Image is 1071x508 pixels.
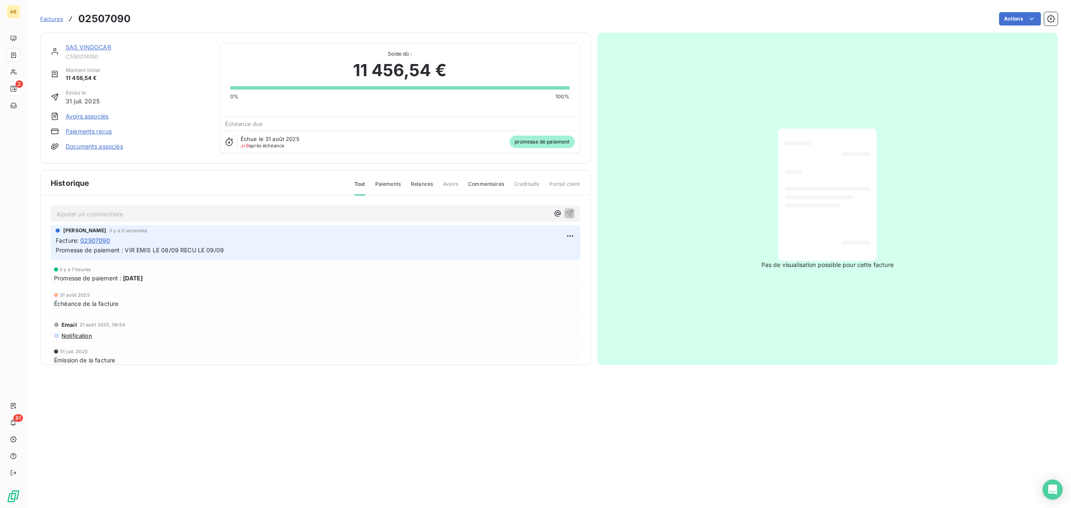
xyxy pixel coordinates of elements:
[468,180,504,195] span: Commentaires
[443,180,458,195] span: Avoirs
[60,292,90,298] span: 31 août 2025
[61,321,77,328] span: Email
[66,44,111,51] a: SAS VINDOCAR
[54,356,115,364] span: Émission de la facture
[79,322,126,327] span: 21 août 2025, 08:54
[66,53,210,60] span: C590014100
[40,15,63,22] span: Factures
[66,67,100,74] span: Montant initial
[54,274,121,282] span: Promesse de paiement :
[61,332,92,339] span: Notification
[54,299,118,308] span: Échéance de la facture
[241,136,300,142] span: Échue le 31 août 2025
[230,50,570,58] span: Solde dû :
[514,180,540,195] span: Creditsafe
[56,246,224,254] span: Promesse de paiement : VIR EMIS LE 08/09 RECU LE 09/09
[78,11,131,26] h3: 02507090
[1043,480,1063,500] div: Open Intercom Messenger
[761,261,894,269] span: Pas de visualisation possible pour cette facture
[110,228,148,233] span: il y a 0 secondes
[241,143,284,148] span: après échéance
[80,236,110,245] span: 02507090
[51,177,90,189] span: Historique
[411,180,433,195] span: Relances
[556,93,570,100] span: 100%
[510,136,575,148] span: promesse de paiement
[63,227,106,234] span: [PERSON_NAME]
[13,414,23,422] span: 81
[549,180,580,195] span: Portail client
[66,89,100,97] span: Émise le
[230,93,238,100] span: 0%
[56,236,79,245] span: Facture :
[7,490,20,503] img: Logo LeanPay
[60,267,91,272] span: il y a 7 heures
[40,15,63,23] a: Factures
[375,180,401,195] span: Paiements
[123,274,143,282] span: [DATE]
[353,58,446,83] span: 11 456,54 €
[66,74,100,82] span: 11 456,54 €
[66,127,112,136] a: Paiements reçus
[225,121,263,127] span: Échéance due
[354,180,365,195] span: Tout
[66,112,108,121] a: Avoirs associés
[7,5,20,18] div: AB
[66,142,123,151] a: Documents associés
[15,80,23,88] span: 2
[66,97,100,105] span: 31 juil. 2025
[60,349,88,354] span: 31 juil. 2025
[241,143,249,149] span: J+9
[999,12,1041,26] button: Actions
